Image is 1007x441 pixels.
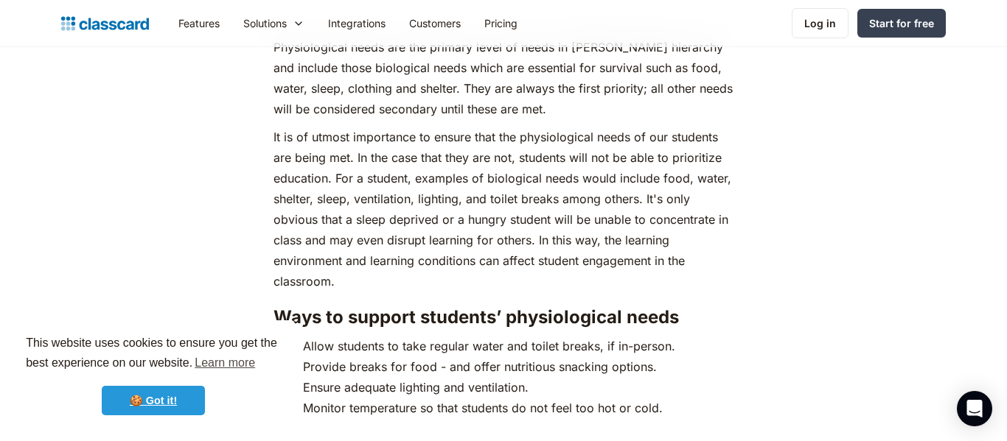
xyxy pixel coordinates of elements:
[397,7,473,40] a: Customers
[102,386,205,415] a: dismiss cookie message
[61,13,149,34] a: home
[273,127,733,292] p: It is of utmost importance to ensure that the physiological needs of our students are being met. ...
[957,391,992,426] div: Open Intercom Messenger
[167,7,231,40] a: Features
[792,8,849,38] a: Log in
[473,7,529,40] a: Pricing
[12,320,295,429] div: cookieconsent
[857,9,946,38] a: Start for free
[303,356,733,377] li: Provide breaks for food - and offer nutritious snacking options.
[243,15,287,31] div: Solutions
[303,398,733,418] li: Monitor temperature so that students do not feel too hot or cold.
[273,306,733,328] h3: Ways to support students’ physiological needs
[316,7,397,40] a: Integrations
[869,15,934,31] div: Start for free
[804,15,836,31] div: Log in
[303,336,733,356] li: Allow students to take regular water and toilet breaks, if in-person.
[303,377,733,398] li: Ensure adequate lighting and ventilation.
[273,37,733,119] p: Physiological needs are the primary level of needs in [PERSON_NAME] hierarchy and include those b...
[231,7,316,40] div: Solutions
[192,352,257,374] a: learn more about cookies
[26,334,281,374] span: This website uses cookies to ensure you get the best experience on our website.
